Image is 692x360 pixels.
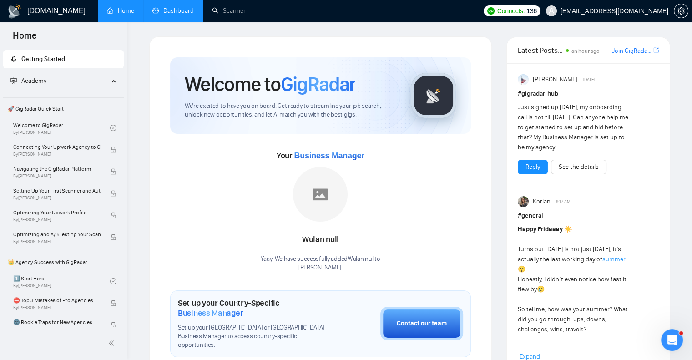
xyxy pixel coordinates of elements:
span: an hour ago [571,48,600,54]
p: [PERSON_NAME] . [261,264,380,272]
span: Your [277,151,364,161]
img: upwork-logo.png [487,7,495,15]
span: Korlan [532,197,550,207]
a: Reply [525,162,540,172]
span: Navigating the GigRadar Platform [13,164,101,173]
h1: Set up your Country-Specific [178,298,335,318]
span: 😲 [518,265,525,273]
div: Wulan null [261,232,380,248]
a: setting [674,7,688,15]
span: check-circle [110,125,116,131]
a: export [653,46,659,55]
img: placeholder.png [293,167,348,222]
span: We're excited to have you on board. Get ready to streamline your job search, unlock new opportuni... [185,102,396,119]
a: Welcome to GigRadarBy[PERSON_NAME] [13,118,110,138]
span: [PERSON_NAME] [532,75,577,85]
img: Korlan [518,196,529,207]
span: By [PERSON_NAME] [13,217,101,223]
span: 136 [526,6,536,16]
span: fund-projection-screen [10,77,17,84]
strong: Happy Fridaaay [518,225,563,233]
span: Academy [21,77,46,85]
span: 9:17 AM [556,198,571,206]
span: Connecting Your Upwork Agency to GigRadar [13,142,101,152]
button: Reply [518,160,548,174]
span: By [PERSON_NAME] [13,152,101,157]
a: searchScanner [212,7,246,15]
div: Yaay! We have successfully added Wulan null to [261,255,380,272]
span: lock [110,168,116,175]
span: check-circle [110,278,116,284]
span: rocket [10,56,17,62]
iframe: Intercom live chat [661,329,683,351]
div: Contact our team [397,319,447,329]
span: lock [110,300,116,306]
span: 🚀 GigRadar Quick Start [4,100,123,118]
a: dashboardDashboard [152,7,194,15]
span: lock [110,322,116,328]
span: 👑 Agency Success with GigRadar [4,253,123,271]
div: Just signed up [DATE], my onboarding call is not till [DATE]. Can anyone help me to get started t... [518,102,631,152]
span: Home [5,29,44,48]
h1: Welcome to [185,72,355,96]
span: lock [110,234,116,240]
a: See the details [559,162,599,172]
img: Anisuzzaman Khan [518,74,529,85]
span: By [PERSON_NAME] [13,305,101,310]
span: Optimizing Your Upwork Profile [13,208,101,217]
span: By [PERSON_NAME] [13,239,101,244]
span: GigRadar [281,72,355,96]
span: ⛔ Top 3 Mistakes of Pro Agencies [13,296,101,305]
h1: # gigradar-hub [518,89,659,99]
span: double-left [108,339,117,348]
span: lock [110,212,116,218]
a: 1️⃣ Start HereBy[PERSON_NAME] [13,271,110,291]
img: gigradar-logo.png [411,73,456,118]
span: Business Manager [294,151,364,160]
span: Connects: [497,6,525,16]
button: setting [674,4,688,18]
img: logo [7,4,22,19]
span: By [PERSON_NAME] [13,195,101,201]
h1: # general [518,211,659,221]
li: Getting Started [3,50,124,68]
a: homeHome [107,7,134,15]
span: lock [110,147,116,153]
span: Getting Started [21,55,65,63]
span: 🌚 Rookie Traps for New Agencies [13,318,101,327]
button: See the details [551,160,606,174]
a: Join GigRadar Slack Community [612,46,652,56]
span: 🥲 [537,285,545,293]
span: Optimizing and A/B Testing Your Scanner for Better Results [13,230,101,239]
span: By [PERSON_NAME] [13,173,101,179]
span: Set up your [GEOGRAPHIC_DATA] or [GEOGRAPHIC_DATA] Business Manager to access country-specific op... [178,324,335,350]
span: ☀️ [564,225,572,233]
span: Academy [10,77,46,85]
span: user [548,8,555,14]
a: summer [602,255,626,263]
span: [DATE] [583,76,595,84]
span: export [653,46,659,54]
span: Latest Posts from the GigRadar Community [518,45,563,56]
button: Contact our team [380,307,463,340]
span: lock [110,190,116,197]
span: Business Manager [178,308,243,318]
span: Setting Up Your First Scanner and Auto-Bidder [13,186,101,195]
